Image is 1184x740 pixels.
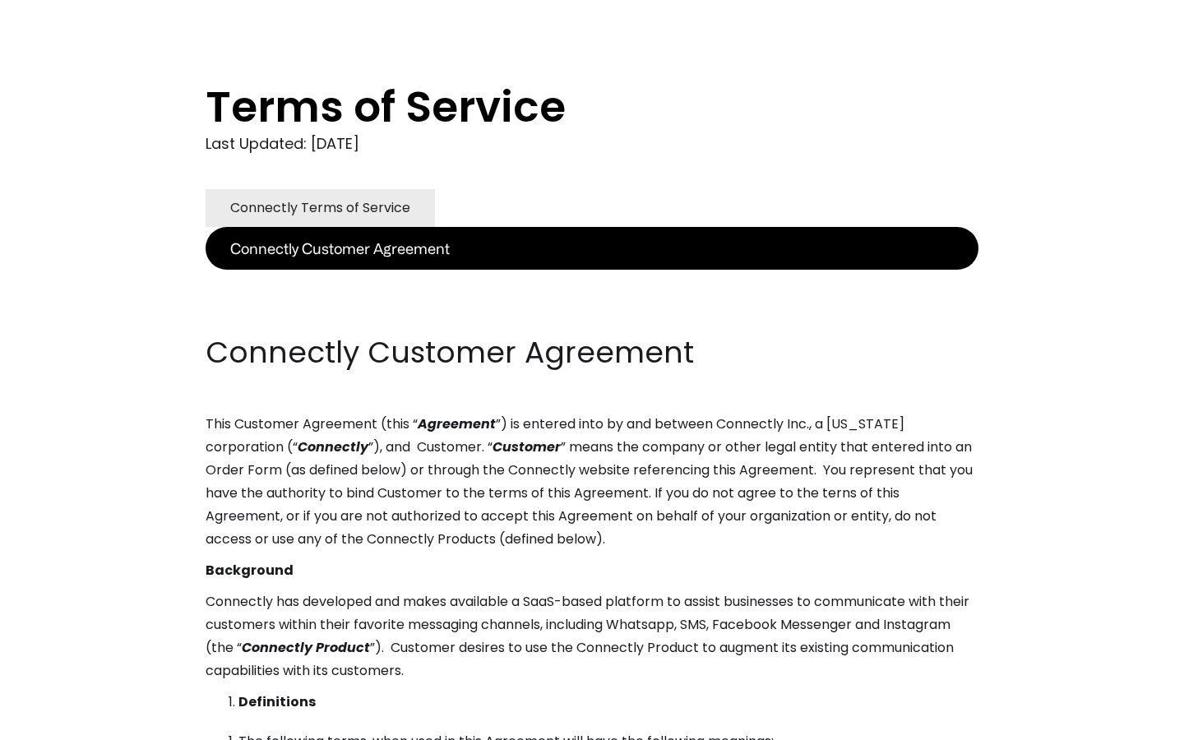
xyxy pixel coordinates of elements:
[206,301,978,324] p: ‍
[242,638,370,657] em: Connectly Product
[206,82,913,132] h1: Terms of Service
[206,590,978,682] p: Connectly has developed and makes available a SaaS-based platform to assist businesses to communi...
[298,437,368,456] em: Connectly
[33,711,99,734] ul: Language list
[230,197,410,220] div: Connectly Terms of Service
[418,414,496,433] em: Agreement
[206,270,978,293] p: ‍
[238,692,316,711] strong: Definitions
[206,132,978,156] div: Last Updated: [DATE]
[230,237,450,260] div: Connectly Customer Agreement
[206,561,294,580] strong: Background
[16,710,99,734] aside: Language selected: English
[206,332,978,373] h2: Connectly Customer Agreement
[206,413,978,551] p: This Customer Agreement (this “ ”) is entered into by and between Connectly Inc., a [US_STATE] co...
[493,437,561,456] em: Customer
